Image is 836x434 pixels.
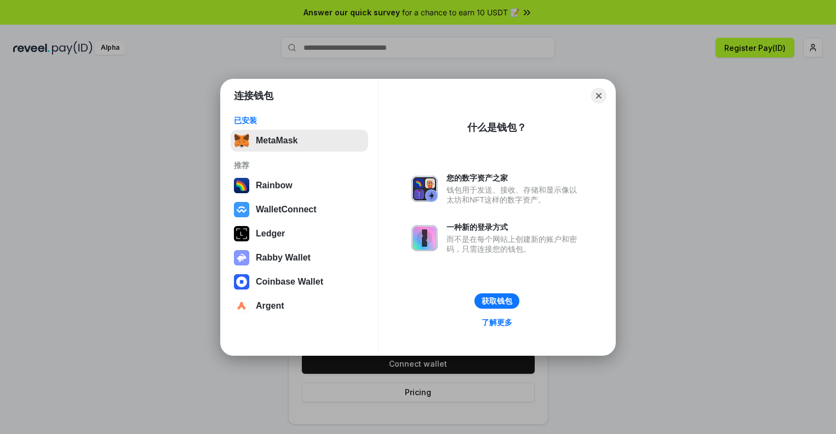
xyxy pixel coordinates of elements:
button: 获取钱包 [474,293,519,309]
div: 什么是钱包？ [467,121,526,134]
h1: 连接钱包 [234,89,273,102]
div: 一种新的登录方式 [446,222,582,232]
button: Coinbase Wallet [231,271,368,293]
div: 获取钱包 [482,296,512,306]
div: Rabby Wallet [256,253,311,263]
img: svg+xml,%3Csvg%20fill%3D%22none%22%20height%3D%2233%22%20viewBox%3D%220%200%2035%2033%22%20width%... [234,133,249,148]
div: 钱包用于发送、接收、存储和显示像以太坊和NFT这样的数字资产。 [446,185,582,205]
div: 了解更多 [482,317,512,327]
div: Rainbow [256,181,293,190]
div: 推荐 [234,160,365,170]
div: 而不是在每个网站上创建新的账户和密码，只需连接您的钱包。 [446,234,582,254]
button: Rabby Wallet [231,247,368,269]
button: MetaMask [231,130,368,152]
img: svg+xml,%3Csvg%20width%3D%2228%22%20height%3D%2228%22%20viewBox%3D%220%200%2028%2028%22%20fill%3D... [234,274,249,290]
a: 了解更多 [475,315,519,329]
button: Ledger [231,223,368,245]
img: svg+xml,%3Csvg%20xmlns%3D%22http%3A%2F%2Fwww.w3.org%2F2000%2Fsvg%22%20fill%3D%22none%22%20viewBox... [234,250,249,265]
div: MetaMask [256,136,297,146]
img: svg+xml,%3Csvg%20xmlns%3D%22http%3A%2F%2Fwww.w3.org%2F2000%2Fsvg%22%20width%3D%2228%22%20height%3... [234,226,249,241]
img: svg+xml,%3Csvg%20width%3D%2228%22%20height%3D%2228%22%20viewBox%3D%220%200%2028%2028%22%20fill%3D... [234,202,249,217]
div: WalletConnect [256,205,317,215]
div: Coinbase Wallet [256,277,323,287]
button: Close [591,88,606,103]
img: svg+xml,%3Csvg%20width%3D%2228%22%20height%3D%2228%22%20viewBox%3D%220%200%2028%2028%22%20fill%3D... [234,298,249,314]
button: Argent [231,295,368,317]
div: Argent [256,301,284,311]
div: 您的数字资产之家 [446,173,582,183]
button: Rainbow [231,175,368,196]
img: svg+xml,%3Csvg%20width%3D%22120%22%20height%3D%22120%22%20viewBox%3D%220%200%20120%20120%22%20fil... [234,178,249,193]
img: svg+xml,%3Csvg%20xmlns%3D%22http%3A%2F%2Fwww.w3.org%2F2000%2Fsvg%22%20fill%3D%22none%22%20viewBox... [411,176,438,202]
div: Ledger [256,229,285,239]
div: 已安装 [234,115,365,125]
img: svg+xml,%3Csvg%20xmlns%3D%22http%3A%2F%2Fwww.w3.org%2F2000%2Fsvg%22%20fill%3D%22none%22%20viewBox... [411,225,438,251]
button: WalletConnect [231,199,368,221]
